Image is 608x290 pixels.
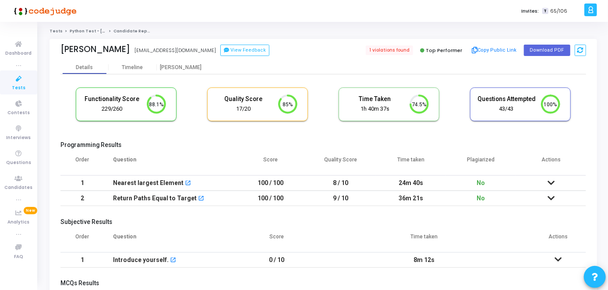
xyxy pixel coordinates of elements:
[170,258,176,264] mat-icon: open_in_new
[104,151,236,175] th: Question
[49,28,63,34] a: Tests
[60,280,586,287] h5: MCQs Results
[318,228,531,252] th: Time taken
[550,7,567,15] span: 65/106
[157,64,205,71] div: [PERSON_NAME]
[122,64,143,71] div: Timeline
[185,181,191,187] mat-icon: open_in_new
[530,228,586,252] th: Actions
[198,196,204,202] mat-icon: open_in_new
[60,191,104,206] td: 2
[70,28,135,34] a: Python Test - [PERSON_NAME]
[236,175,306,191] td: 100 / 100
[376,151,446,175] th: Time taken
[60,151,104,175] th: Order
[104,228,236,252] th: Question
[469,44,520,57] button: Copy Public Link
[6,50,32,57] span: Dashboard
[446,151,516,175] th: Plagiarized
[236,151,306,175] th: Score
[477,195,485,202] span: No
[318,252,531,268] td: 8m 12s
[214,95,273,103] h5: Quality Score
[477,95,536,103] h5: Questions Attempted
[60,252,104,268] td: 1
[83,95,141,103] h5: Functionality Score
[12,84,25,92] span: Tests
[113,176,184,190] div: Nearest largest Element
[306,175,376,191] td: 8 / 10
[6,159,31,167] span: Questions
[60,218,586,226] h5: Subjective Results
[113,253,169,267] div: Introduce yourself.
[24,207,37,214] span: New
[477,105,536,113] div: 43/43
[5,184,33,192] span: Candidates
[236,228,318,252] th: Score
[60,175,104,191] td: 1
[134,47,216,54] div: [EMAIL_ADDRESS][DOMAIN_NAME]
[366,45,413,55] span: 1 violations found
[8,219,30,226] span: Analytics
[521,7,539,15] label: Invites:
[524,45,570,56] button: Download PDF
[542,8,548,14] span: T
[376,191,446,206] td: 36m 21s
[477,179,485,186] span: No
[346,105,404,113] div: 1h 40m 37s
[49,28,597,34] nav: breadcrumb
[14,253,23,261] span: FAQ
[214,105,273,113] div: 17/20
[220,45,269,56] button: View Feedback
[516,151,586,175] th: Actions
[426,47,462,54] span: Top Performer
[7,134,31,142] span: Interviews
[60,228,104,252] th: Order
[7,109,30,117] span: Contests
[83,105,141,113] div: 229/260
[60,141,586,149] h5: Programming Results
[236,191,306,206] td: 100 / 100
[11,2,77,20] img: logo
[113,28,154,34] span: Candidate Report
[346,95,404,103] h5: Time Taken
[76,64,93,71] div: Details
[60,44,130,54] div: [PERSON_NAME]
[113,191,197,206] div: Return Paths Equal to Target
[306,151,376,175] th: Quality Score
[306,191,376,206] td: 9 / 10
[236,252,318,268] td: 0 / 10
[376,175,446,191] td: 24m 40s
